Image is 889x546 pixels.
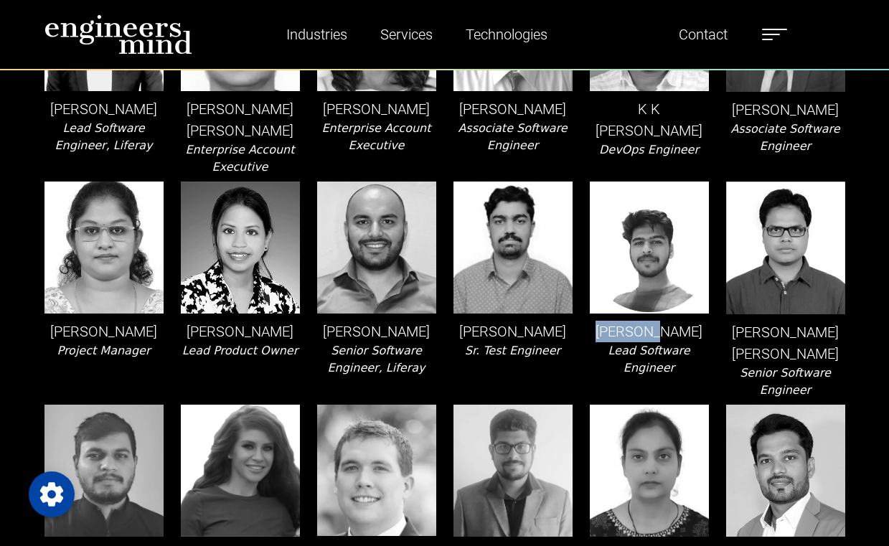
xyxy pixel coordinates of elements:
[590,98,709,141] p: K K [PERSON_NAME]
[181,321,300,342] p: [PERSON_NAME]
[44,405,164,537] img: leader-img
[317,405,436,536] img: leader-img
[44,321,164,342] p: [PERSON_NAME]
[460,18,553,51] a: Technologies
[453,98,573,120] p: [PERSON_NAME]
[590,405,709,537] img: leader-img
[181,98,300,141] p: [PERSON_NAME] [PERSON_NAME]
[57,344,151,357] i: Project Manager
[44,98,164,120] p: [PERSON_NAME]
[44,182,164,314] img: leader-img
[453,321,573,342] p: [PERSON_NAME]
[327,344,425,375] i: Senior Software Engineer, Liferay
[317,182,436,314] img: leader-img
[453,182,573,314] img: leader-img
[458,121,567,152] i: Associate Software Engineer
[322,121,431,152] i: Enterprise Account Executive
[317,98,436,120] p: [PERSON_NAME]
[673,18,733,51] a: Contact
[599,143,699,156] i: DevOps Engineer
[740,366,831,397] i: Senior Software Engineer
[281,18,353,51] a: Industries
[726,405,845,537] img: leader-img
[186,143,295,174] i: Enterprise Account Executive
[726,99,845,121] p: [PERSON_NAME]
[730,122,839,153] i: Associate Software Engineer
[317,321,436,342] p: [PERSON_NAME]
[590,182,709,314] img: leader-img
[726,321,845,364] p: [PERSON_NAME] [PERSON_NAME]
[726,182,845,314] img: leader-img
[465,344,560,357] i: Sr. Test Engineer
[453,405,573,537] img: leader-img
[181,182,300,314] img: leader-img
[44,14,192,55] img: logo
[590,321,709,342] p: [PERSON_NAME]
[55,121,152,152] i: Lead Software Engineer, Liferay
[181,405,300,537] img: leader-img
[375,18,438,51] a: Services
[608,344,690,375] i: Lead Software Engineer
[182,344,298,357] i: Lead Product Owner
